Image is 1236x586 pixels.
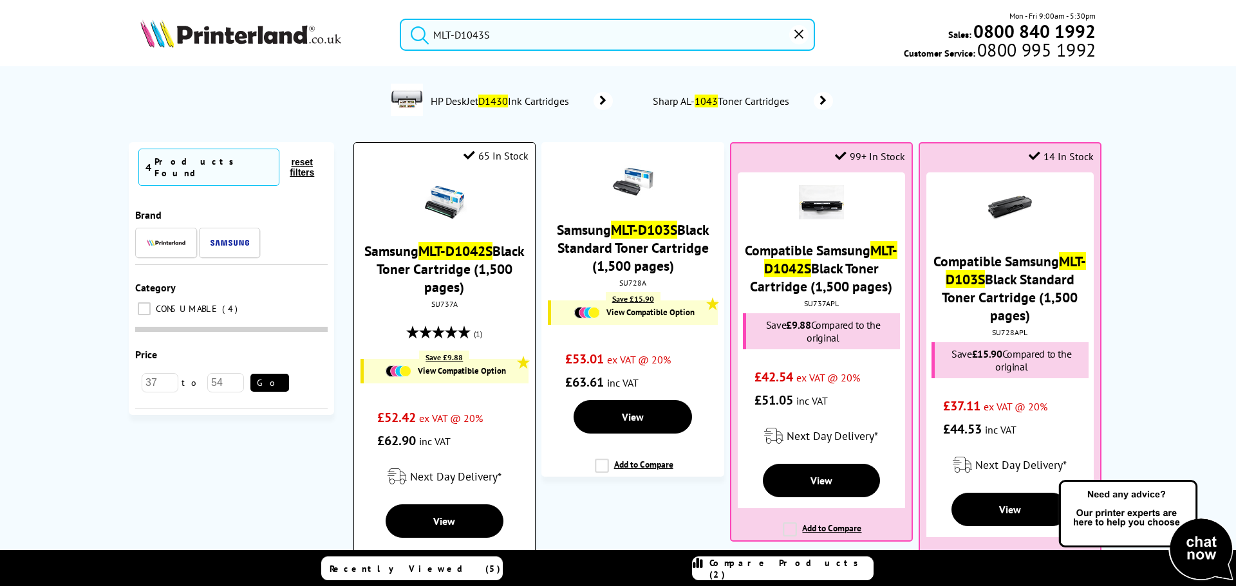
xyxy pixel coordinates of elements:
[984,400,1047,413] span: ex VAT @ 20%
[709,557,873,580] span: Compare Products (2)
[692,556,874,580] a: Compare Products (2)
[948,28,971,41] span: Sales:
[391,84,423,116] img: D1400-conspage.jpg
[138,302,151,315] input: CONSUMABLE 4
[741,298,901,308] div: SU737APL
[764,241,898,277] mark: MLT-D1042S
[951,493,1069,526] a: View
[330,563,501,574] span: Recently Viewed (5)
[946,252,1087,288] mark: MLT-D103S
[418,365,506,376] span: View Compatible Option
[147,239,185,246] img: Printerland
[364,242,525,296] a: SamsungMLT-D1042SBlack Toner Cartridge (1,500 pages)
[135,281,176,294] span: Category
[835,150,905,163] div: 99+ In Stock
[745,241,897,295] a: Compatible SamsungMLT-D1042SBlack Toner Cartridge (1,500 pages)
[557,221,709,275] a: SamsungMLT-D103SBlack Standard Toner Cartridge (1,500 pages)
[783,522,861,547] label: Add to Compare
[433,515,455,527] span: View
[222,303,241,315] span: 4
[743,313,899,349] div: Save Compared to the original
[754,369,793,385] span: £42.54
[140,19,384,50] a: Printerland Logo
[607,353,671,366] span: ex VAT @ 20%
[386,504,503,538] a: View
[988,185,1033,230] img: K15587ZA-small.gif
[1009,10,1096,22] span: Mon - Fri 9:00am - 5:30pm
[419,435,451,448] span: inc VAT
[422,185,467,220] img: MLTD1042SELS.gif
[611,221,677,239] mark: MLT-D103S
[606,307,695,318] span: View Compatible Option
[377,432,416,449] span: £62.90
[386,365,411,377] img: Cartridges
[943,398,980,414] span: £37.11
[796,394,828,407] span: inc VAT
[364,299,525,309] div: SU737A
[975,44,1096,56] span: 0800 995 1992
[142,373,178,392] input: 37
[595,459,673,483] label: Add to Compare
[419,351,469,364] div: Save £9.88
[145,161,151,174] span: 4
[754,392,793,408] span: £51.05
[135,348,157,361] span: Price
[622,410,644,423] span: View
[651,92,833,110] a: Sharp AL-1043Toner Cartridges
[932,342,1088,378] div: Save Compared to the original
[135,208,162,221] span: Brand
[565,374,604,390] span: £63.61
[370,365,522,377] a: View Compatible Option
[250,374,289,392] button: Go
[904,44,1096,59] span: Customer Service:
[574,307,600,318] img: Cartridges
[478,95,508,107] mark: D1430
[973,19,1096,43] b: 0800 840 1992
[926,447,1093,483] div: modal_delivery
[211,240,249,246] img: Samsung
[933,252,1086,324] a: Compatible SamsungMLT-D103SBlack Standard Toner Cartridge (1,500 pages)
[1029,150,1094,163] div: 14 In Stock
[975,457,1067,472] span: Next Day Delivery*
[651,95,794,107] span: Sharp AL- Toner Cartridges
[154,156,272,179] div: Products Found
[763,464,880,497] a: View
[606,292,660,306] div: Save £15.90
[999,503,1021,516] span: View
[738,418,904,454] div: modal_delivery
[464,149,529,162] div: 65 In Stock
[207,373,244,392] input: 54
[551,278,714,288] div: SU728A
[410,469,501,484] span: Next Day Delivery*
[799,185,844,219] img: 86131660-small.jpg
[360,459,529,495] div: modal_delivery
[474,322,482,346] span: (1)
[377,409,416,426] span: £52.42
[429,95,574,107] span: HP DeskJet Ink Cartridges
[610,165,655,199] img: ml2955small.jpg
[972,347,1002,360] span: £15.90
[810,474,832,487] span: View
[400,19,815,51] input: Search product or brand
[418,242,492,260] mark: MLT-D1042S
[574,400,692,434] a: View
[943,421,982,437] span: £44.53
[565,351,604,367] span: £53.01
[140,19,341,48] img: Printerland Logo
[796,371,860,384] span: ex VAT @ 20%
[786,318,810,331] span: £9.88
[279,156,324,178] button: reset filters
[178,377,207,389] span: to
[557,307,711,318] a: View Compatible Option
[787,428,878,443] span: Next Day Delivery*
[153,303,221,315] span: CONSUMABLE
[695,95,718,107] mark: 1043
[985,423,1016,436] span: inc VAT
[930,327,1090,337] div: SU728APL
[607,376,639,389] span: inc VAT
[419,412,483,425] span: ex VAT @ 20%
[1056,478,1236,583] img: Open Live Chat window
[321,556,503,580] a: Recently Viewed (5)
[971,25,1096,37] a: 0800 840 1992
[429,84,613,118] a: HP DeskJetD1430Ink Cartridges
